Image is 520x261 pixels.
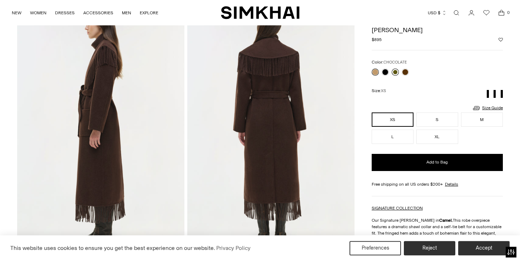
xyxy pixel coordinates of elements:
[372,87,386,94] label: Size:
[416,112,458,127] button: S
[505,9,511,16] span: 0
[461,112,503,127] button: M
[499,37,503,42] button: Add to Wishlist
[122,5,131,21] a: MEN
[140,5,158,21] a: EXPLORE
[479,6,494,20] a: Wishlist
[350,241,401,255] button: Preferences
[372,59,407,66] label: Color:
[372,27,503,33] h1: [PERSON_NAME]
[372,217,503,243] p: Our Signature [PERSON_NAME] in This robe overpiece features a dramatic shawl collar and a self-ti...
[464,6,479,20] a: Go to the account page
[426,159,448,165] span: Add to Bag
[187,5,355,255] img: Carrie Fringe Coat
[372,112,413,127] button: XS
[494,6,509,20] a: Open cart modal
[372,154,503,171] button: Add to Bag
[83,5,113,21] a: ACCESSORIES
[449,6,464,20] a: Open search modal
[381,89,386,93] span: XS
[30,5,46,21] a: WOMEN
[372,36,382,43] span: $895
[55,5,75,21] a: DRESSES
[6,234,72,255] iframe: Sign Up via Text for Offers
[416,130,458,144] button: XL
[372,130,413,144] button: L
[12,5,21,21] a: NEW
[439,218,453,223] b: Camel.
[428,5,447,21] button: USD $
[372,181,503,187] div: Free shipping on all US orders $200+
[472,104,503,112] a: Size Guide
[458,241,510,255] button: Accept
[372,206,423,211] a: SIGNATURE COLLECTION
[404,241,455,255] button: Reject
[10,245,215,251] span: This website uses cookies to ensure you get the best experience on our website.
[215,243,252,254] a: Privacy Policy (opens in a new tab)
[221,6,299,20] a: SIMKHAI
[383,60,407,65] span: CHOCOLATE
[17,5,184,255] img: Carrie Fringe Coat
[445,181,458,187] a: Details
